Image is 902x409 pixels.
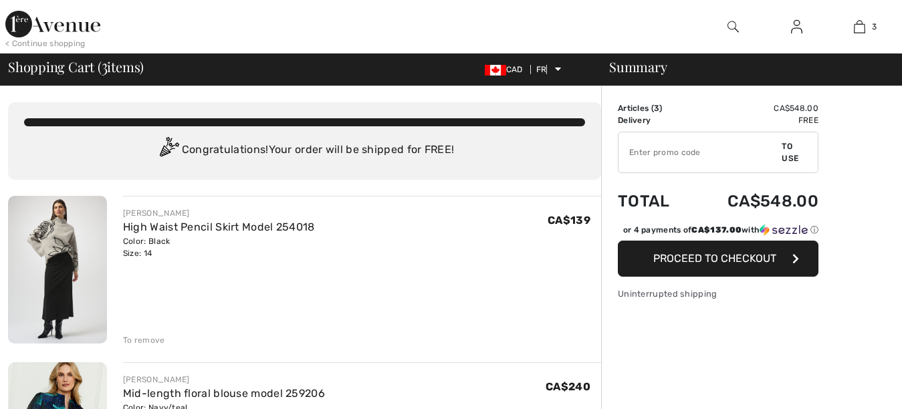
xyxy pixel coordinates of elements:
img: Sezzle [760,224,808,236]
button: Proceed to checkout [618,241,818,277]
a: Mid-length floral blouse model 259206 [123,387,325,400]
font: CA$139 [548,214,590,227]
img: My cart [854,19,865,35]
font: 3 [654,104,659,113]
img: Congratulation2.svg [155,137,182,164]
font: To use [782,142,798,163]
font: Congratulations! [182,143,269,156]
font: Size: 14 [123,249,152,258]
font: Uninterrupted shipping [618,289,717,299]
font: Proceed to checkout [653,252,776,265]
font: < Continue shopping [5,39,86,48]
div: or 4 payments of with [623,224,818,236]
font: items) [107,57,144,76]
font: ) [659,104,662,113]
img: research [727,19,739,35]
img: Canadian Dollar [485,65,506,76]
font: Color: Black [123,237,171,246]
font: CA$548.00 [774,104,818,113]
font: CA$240 [546,380,590,393]
font: [PERSON_NAME] [123,209,190,218]
font: 3 [872,22,877,31]
img: 1st Avenue [5,11,100,37]
img: My information [791,19,802,35]
font: Your order will be shipped for FREE! [269,143,455,156]
div: or 4 payments ofCA$137.00withSezzle Click to learn more about Sezzle [618,224,818,241]
font: To remove [123,335,165,345]
font: CA$548.00 [727,192,818,211]
font: 3 [102,53,108,77]
font: Total [618,192,670,211]
img: High Waist Pencil Skirt Model 254018 [8,196,107,344]
font: FR [536,65,547,74]
font: Free [798,116,818,125]
font: Summary [609,57,667,76]
a: High Waist Pencil Skirt Model 254018 [123,221,315,233]
a: 3 [829,19,891,35]
font: Articles ( [618,104,654,113]
span: CA$137.00 [691,225,742,235]
font: Delivery [618,116,651,125]
font: CAD [506,65,523,74]
font: Shopping Cart ( [8,57,102,76]
a: Log in [780,19,813,35]
input: Promo code [618,132,782,172]
font: [PERSON_NAME] [123,375,190,384]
